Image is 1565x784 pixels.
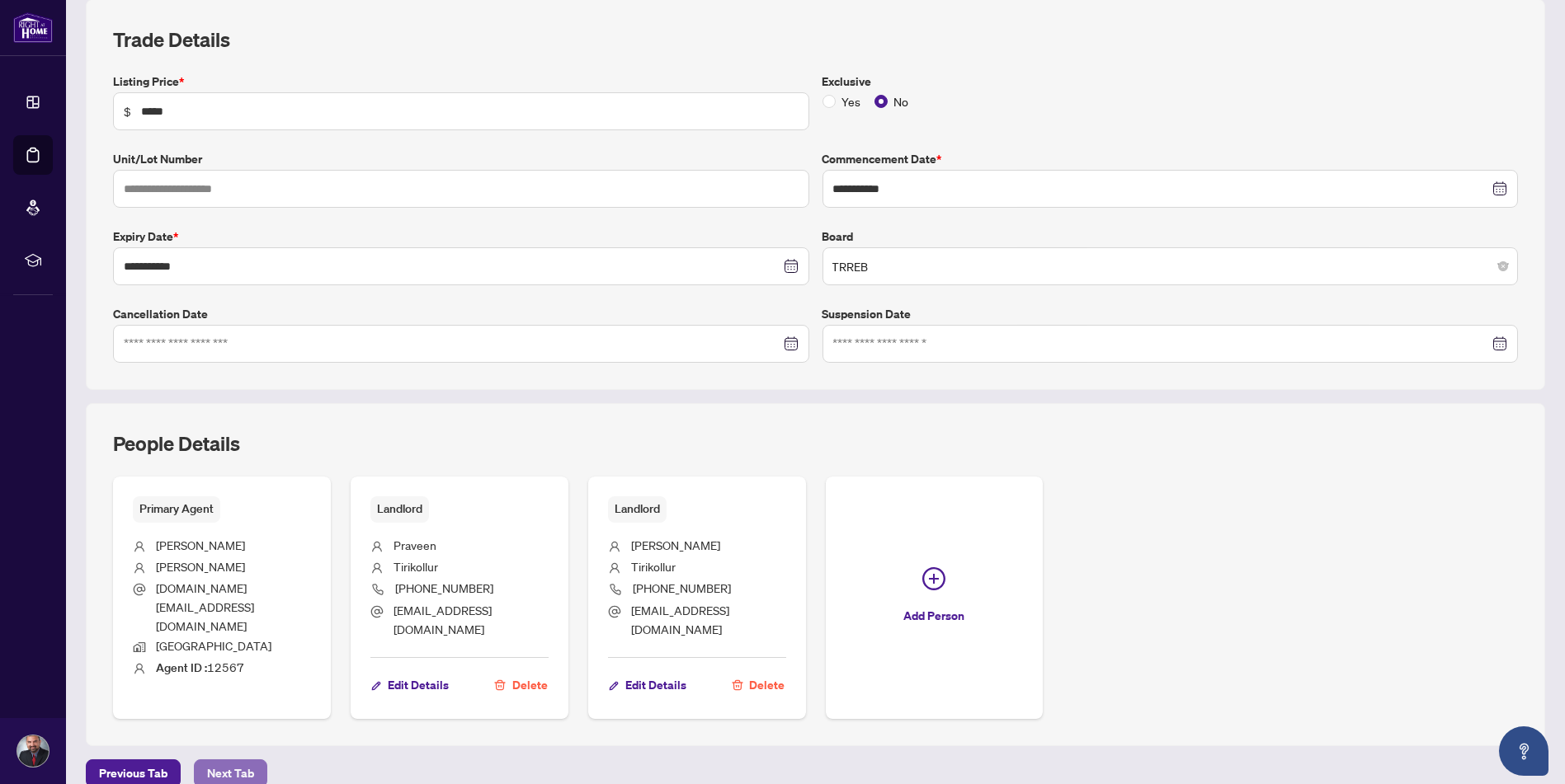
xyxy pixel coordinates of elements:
b: Agent ID : [156,660,207,675]
label: Unit/Lot Number [113,150,809,168]
h2: People Details [113,430,240,457]
button: Open asap [1499,726,1549,776]
button: Add Person [826,477,1044,719]
span: [DOMAIN_NAME][EMAIL_ADDRESS][DOMAIN_NAME] [156,580,254,634]
span: Tirikollur [631,559,676,574]
span: Praveen [394,538,436,552]
button: Edit Details [370,671,450,699]
label: Expiry Date [113,228,809,246]
span: Tirikollur [394,559,438,574]
label: Board [823,228,1519,246]
label: Suspension Date [823,305,1519,323]
span: Delete [512,672,548,698]
span: [PHONE_NUMBER] [395,580,493,595]
span: Add Person [903,603,964,629]
span: [PHONE_NUMBER] [633,580,731,595]
span: $ [124,102,131,120]
span: Delete [750,672,785,698]
span: Landlord [370,496,429,522]
h2: Trade Details [113,26,1518,53]
span: plus-circle [922,567,945,590]
span: Edit Details [388,672,449,698]
label: Commencement Date [823,150,1519,168]
span: [PERSON_NAME] [156,559,245,574]
button: Delete [493,671,549,699]
span: Landlord [608,496,667,522]
span: 12567 [156,660,244,674]
label: Cancellation Date [113,305,809,323]
button: Delete [731,671,786,699]
span: [GEOGRAPHIC_DATA] [156,638,271,653]
img: logo [13,12,53,43]
img: Profile Icon [17,735,49,767]
label: Exclusive [823,73,1519,91]
span: No [888,92,916,110]
span: Primary Agent [133,496,220,522]
span: Edit Details [625,672,686,698]
label: Listing Price [113,73,809,91]
span: [PERSON_NAME] [631,538,720,552]
span: [PERSON_NAME] [156,538,245,552]
span: [EMAIL_ADDRESS][DOMAIN_NAME] [394,603,492,636]
span: close-circle [1498,261,1508,271]
button: Edit Details [608,671,687,699]
span: [EMAIL_ADDRESS][DOMAIN_NAME] [631,603,729,636]
span: TRREB [832,251,1509,282]
span: Yes [836,92,868,110]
